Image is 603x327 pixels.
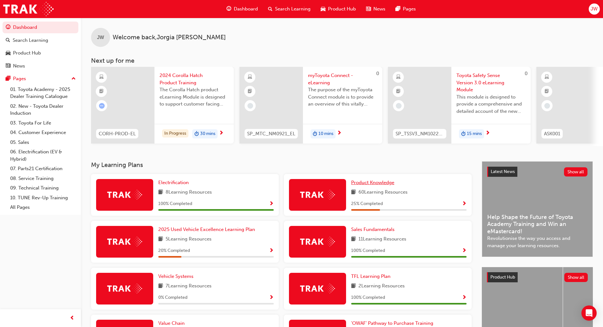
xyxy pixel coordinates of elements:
span: This module is designed to provide a comprehensive and detailed account of the new enhanced Toyot... [456,93,526,115]
span: 20 % Completed [158,247,190,254]
span: Show Progress [462,201,467,207]
a: 0SP_TSSV3_NM1022_ELToyota Safety Sense Version 3.0 eLearning ModuleThis module is designed to pro... [388,67,531,144]
span: 0 [525,71,528,76]
span: 2 Learning Resources [358,282,405,290]
span: search-icon [268,5,272,13]
span: learningRecordVerb_NONE-icon [396,103,402,109]
img: Trak [300,284,335,293]
span: next-icon [219,131,224,136]
a: 03. Toyota For Life [8,118,78,128]
span: duration-icon [461,130,466,138]
a: Product Knowledge [351,179,397,186]
a: 05. Sales [8,138,78,147]
span: book-icon [158,282,163,290]
a: search-iconSearch Learning [263,3,316,16]
span: next-icon [337,131,342,136]
span: booktick-icon [545,87,549,96]
span: learningRecordVerb_ATTEMPT-icon [99,103,105,109]
a: Latest NewsShow allHelp Shape the Future of Toyota Academy Training and Win an eMastercard!Revolu... [482,161,593,257]
span: up-icon [71,75,76,83]
a: TFL Learning Plan [351,273,393,280]
span: prev-icon [70,314,75,322]
span: guage-icon [226,5,231,13]
span: learningResourceType_ELEARNING-icon [248,73,252,81]
span: Electrification [158,180,189,185]
span: Show Progress [269,248,274,254]
a: guage-iconDashboard [221,3,263,16]
span: Dashboard [234,5,258,13]
img: Trak [300,190,335,200]
a: Electrification [158,179,191,186]
a: Dashboard [3,22,78,33]
a: 04. Customer Experience [8,128,78,138]
img: Trak [3,2,54,16]
a: Vehicle Systems [158,273,196,280]
span: 100 % Completed [351,294,385,301]
span: pages-icon [6,76,10,82]
span: pages-icon [396,5,400,13]
button: Pages [3,73,78,85]
a: 10. TUNE Rev-Up Training [8,193,78,203]
span: Pages [403,5,416,13]
img: Trak [300,237,335,247]
span: SP_TSSV3_NM1022_EL [396,130,444,138]
span: book-icon [158,235,163,243]
span: Search Learning [275,5,311,13]
a: 'OWAF' Pathway to Purchase Training [351,320,436,327]
div: Open Intercom Messenger [581,305,597,321]
span: next-icon [485,131,490,136]
a: Search Learning [3,35,78,46]
span: book-icon [351,282,356,290]
span: 7 Learning Resources [166,282,212,290]
span: booktick-icon [396,87,401,96]
h3: Next up for me [81,57,603,64]
span: car-icon [321,5,325,13]
span: 100 % Completed [158,200,192,208]
span: JW [97,34,104,41]
span: Show Progress [462,248,467,254]
span: guage-icon [6,25,10,30]
span: car-icon [6,50,10,56]
span: 0 % Completed [158,294,187,301]
span: learningResourceType_ELEARNING-icon [396,73,401,81]
span: learningResourceType_ELEARNING-icon [99,73,104,81]
span: 2024 Corolla Hatch Product Training [160,72,229,86]
span: The Corolla Hatch product eLearning Module is designed to support customer facing sales staff wit... [160,86,229,108]
span: Latest News [491,169,515,174]
a: News [3,60,78,72]
button: Show Progress [269,247,274,255]
span: book-icon [351,235,356,243]
span: 10 mins [318,130,333,138]
span: news-icon [6,63,10,69]
a: 01. Toyota Academy - 2025 Dealer Training Catalogue [8,85,78,101]
span: 60 Learning Resources [358,189,408,196]
span: learningResourceType_ELEARNING-icon [545,73,549,81]
span: Revolutionise the way you access and manage your learning resources. [487,235,587,249]
span: duration-icon [313,130,317,138]
a: 2025 Used Vehicle Excellence Learning Plan [158,226,258,233]
span: booktick-icon [248,87,252,96]
button: Show Progress [269,294,274,302]
span: TFL Learning Plan [351,273,390,279]
span: JW [591,5,598,13]
a: Latest NewsShow all [487,167,587,177]
img: Trak [107,190,142,200]
span: 'OWAF' Pathway to Purchase Training [351,320,433,326]
span: book-icon [351,189,356,196]
span: 11 Learning Resources [358,235,406,243]
span: Show Progress [269,295,274,301]
span: 2025 Used Vehicle Excellence Learning Plan [158,227,255,232]
span: 5 Learning Resources [166,235,212,243]
div: Search Learning [13,37,48,44]
a: 06. Electrification (EV & Hybrid) [8,147,78,164]
button: Show Progress [462,247,467,255]
span: 25 % Completed [351,200,383,208]
button: Show all [564,167,588,176]
span: learningRecordVerb_NONE-icon [247,103,253,109]
span: Product Hub [328,5,356,13]
div: In Progress [162,129,188,138]
span: learningRecordVerb_NONE-icon [544,103,550,109]
span: Toyota Safety Sense Version 3.0 eLearning Module [456,72,526,93]
span: 8 Learning Resources [166,189,212,196]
